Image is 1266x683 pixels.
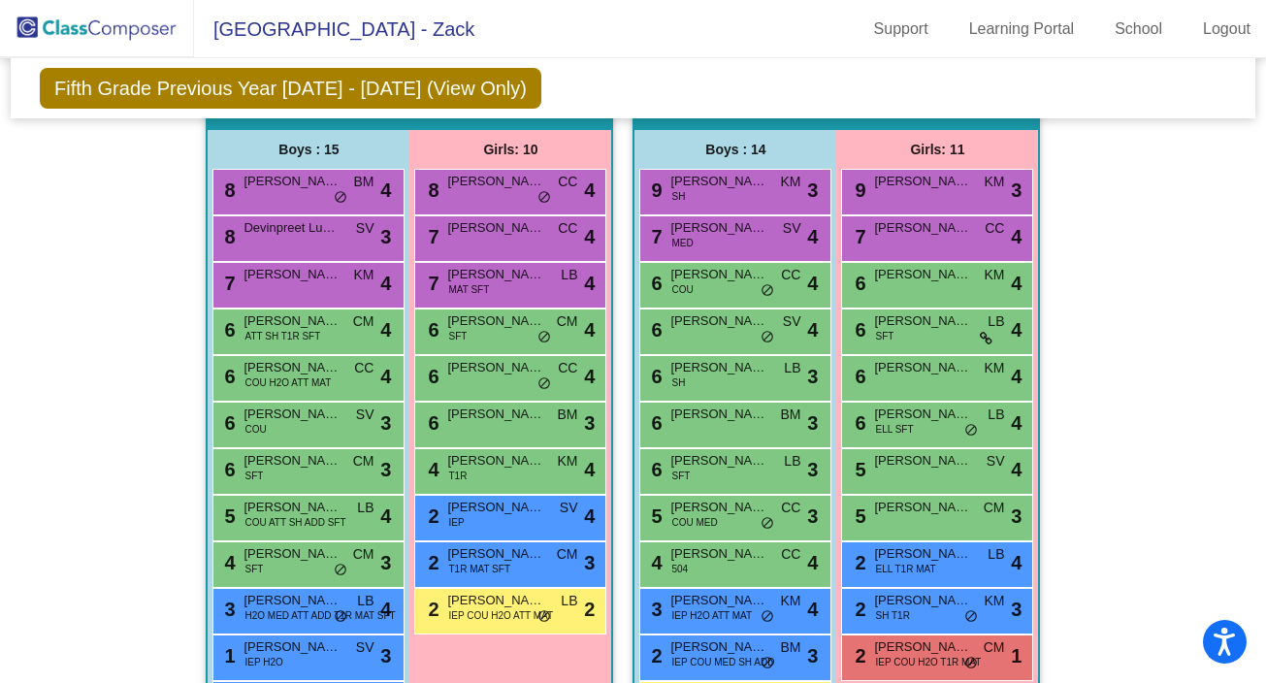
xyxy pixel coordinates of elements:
[671,236,693,250] span: MED
[850,505,865,527] span: 5
[244,329,320,343] span: ATT SH T1R SFT
[646,319,662,341] span: 6
[208,130,409,169] div: Boys : 15
[1011,176,1022,205] span: 3
[670,172,767,191] span: [PERSON_NAME] [PERSON_NAME]
[219,599,235,620] span: 3
[380,176,391,205] span: 4
[557,544,578,565] span: CM
[875,329,893,343] span: SFT
[353,544,374,565] span: CM
[380,408,391,438] span: 3
[219,273,235,294] span: 7
[1011,455,1022,484] span: 4
[448,562,510,576] span: T1R MAT SFT
[761,516,774,532] span: do_not_disturb_alt
[561,265,577,285] span: LB
[646,599,662,620] span: 3
[219,552,235,573] span: 4
[380,502,391,531] span: 4
[671,375,685,390] span: SH
[988,405,1004,425] span: LB
[357,498,373,518] span: LB
[353,265,373,285] span: KM
[781,265,800,285] span: CC
[988,544,1004,565] span: LB
[874,544,971,564] span: [PERSON_NAME]
[423,226,438,247] span: 7
[243,451,341,471] span: [PERSON_NAME]
[423,599,438,620] span: 2
[447,265,544,284] span: [PERSON_NAME]
[244,375,331,390] span: COU H2O ATT MAT
[1011,222,1022,251] span: 4
[761,330,774,345] span: do_not_disturb_alt
[380,595,391,624] span: 4
[447,591,544,610] span: [PERSON_NAME] [PERSON_NAME]
[219,319,235,341] span: 6
[670,311,767,331] span: [PERSON_NAME]
[447,172,544,191] span: [PERSON_NAME]
[557,405,577,425] span: BM
[987,451,1005,472] span: SV
[670,218,767,238] span: [PERSON_NAME]
[219,505,235,527] span: 5
[807,362,818,391] span: 3
[584,315,595,344] span: 4
[634,130,836,169] div: Boys : 14
[558,358,577,378] span: CC
[557,311,578,332] span: CM
[780,405,800,425] span: BM
[334,563,347,578] span: do_not_disturb_alt
[850,599,865,620] span: 2
[584,176,595,205] span: 4
[448,282,489,297] span: MAT SFT
[584,362,595,391] span: 4
[537,190,551,206] span: do_not_disturb_alt
[1011,362,1022,391] span: 4
[537,330,551,345] span: do_not_disturb_alt
[646,273,662,294] span: 6
[584,222,595,251] span: 4
[780,172,800,192] span: KM
[1011,595,1022,624] span: 3
[1011,641,1022,670] span: 1
[243,265,341,284] span: [PERSON_NAME]
[447,498,544,517] span: [PERSON_NAME]
[784,451,800,472] span: LB
[850,459,865,480] span: 5
[423,179,438,201] span: 8
[584,408,595,438] span: 3
[850,273,865,294] span: 6
[447,311,544,331] span: [PERSON_NAME]
[243,498,341,517] span: [PERSON_NAME]
[353,172,373,192] span: BM
[807,455,818,484] span: 3
[646,505,662,527] span: 5
[761,283,774,299] span: do_not_disturb_alt
[984,358,1004,378] span: KM
[558,218,577,239] span: CC
[423,505,438,527] span: 2
[670,358,767,377] span: [PERSON_NAME]
[244,562,263,576] span: SFT
[423,552,438,573] span: 2
[783,311,801,332] span: SV
[874,311,971,331] span: [PERSON_NAME]
[380,548,391,577] span: 3
[761,656,774,671] span: do_not_disturb_alt
[561,591,577,611] span: LB
[807,641,818,670] span: 3
[875,422,913,437] span: ELL SFT
[219,179,235,201] span: 8
[334,190,347,206] span: do_not_disturb_alt
[874,498,971,517] span: [PERSON_NAME]
[671,189,685,204] span: SH
[784,358,800,378] span: LB
[1099,14,1178,45] a: School
[671,562,688,576] span: 504
[964,656,978,671] span: do_not_disturb_alt
[1011,269,1022,298] span: 4
[1011,315,1022,344] span: 4
[557,451,577,472] span: KM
